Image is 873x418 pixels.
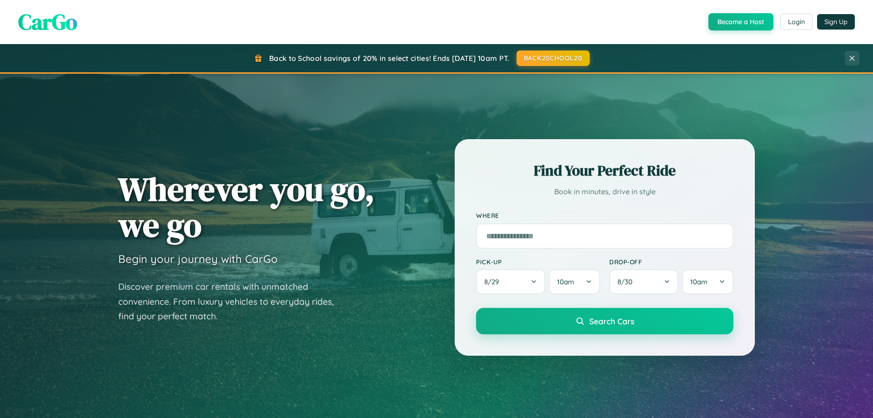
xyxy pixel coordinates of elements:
h2: Find Your Perfect Ride [476,161,733,181]
button: Become a Host [708,13,773,30]
span: 8 / 30 [617,277,637,286]
button: BACK2SCHOOL20 [517,50,590,66]
span: Back to School savings of 20% in select cities! Ends [DATE] 10am PT. [269,54,509,63]
button: 8/29 [476,269,545,294]
label: Drop-off [609,258,733,266]
button: 10am [549,269,600,294]
h1: Wherever you go, we go [118,171,375,243]
span: CarGo [18,7,77,37]
label: Pick-up [476,258,600,266]
span: 8 / 29 [484,277,503,286]
span: 10am [690,277,707,286]
button: 10am [682,269,733,294]
span: 10am [557,277,574,286]
p: Discover premium car rentals with unmatched convenience. From luxury vehicles to everyday rides, ... [118,279,346,324]
label: Where [476,212,733,220]
h3: Begin your journey with CarGo [118,252,278,266]
button: Sign Up [817,14,855,30]
p: Book in minutes, drive in style [476,185,733,198]
span: Search Cars [589,316,634,326]
button: Login [780,14,813,30]
button: Search Cars [476,308,733,334]
button: 8/30 [609,269,678,294]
